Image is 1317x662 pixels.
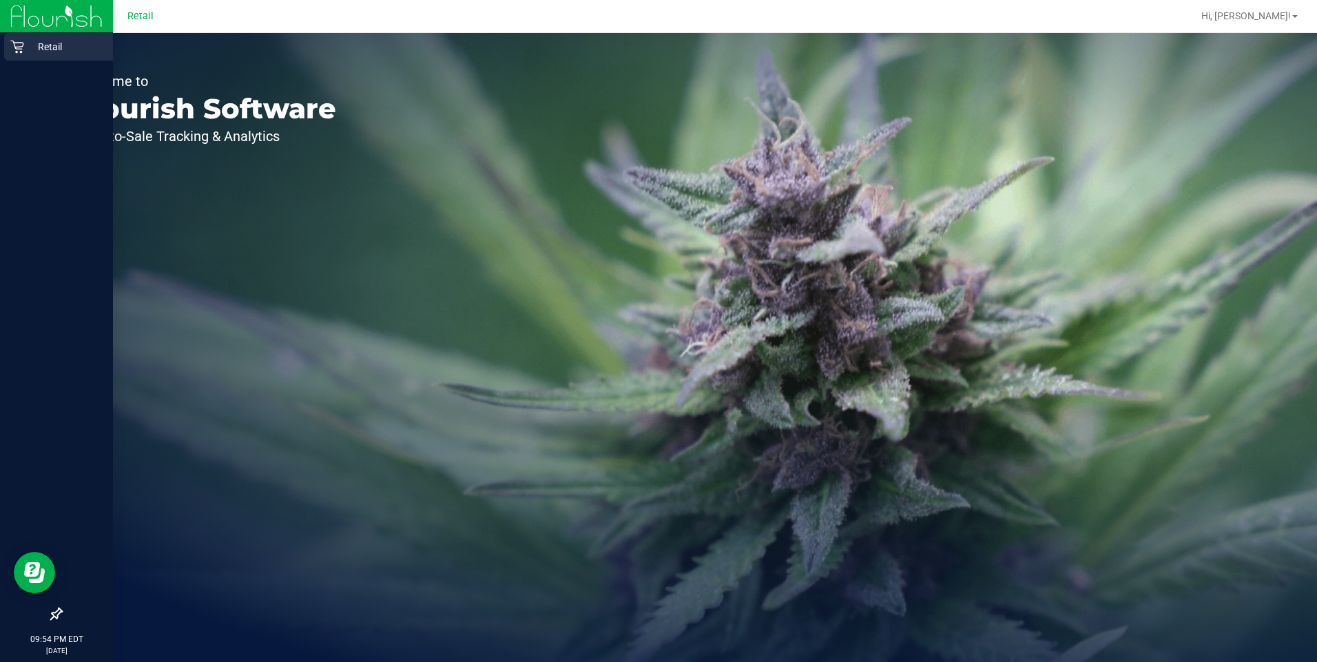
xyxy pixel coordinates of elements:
p: Welcome to [74,74,336,88]
iframe: Resource center [14,552,55,593]
span: Retail [127,10,154,22]
span: Hi, [PERSON_NAME]! [1201,10,1291,21]
p: Retail [24,39,107,55]
inline-svg: Retail [10,40,24,54]
p: Seed-to-Sale Tracking & Analytics [74,129,336,143]
p: 09:54 PM EDT [6,633,107,645]
p: Flourish Software [74,95,336,122]
p: [DATE] [6,645,107,656]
